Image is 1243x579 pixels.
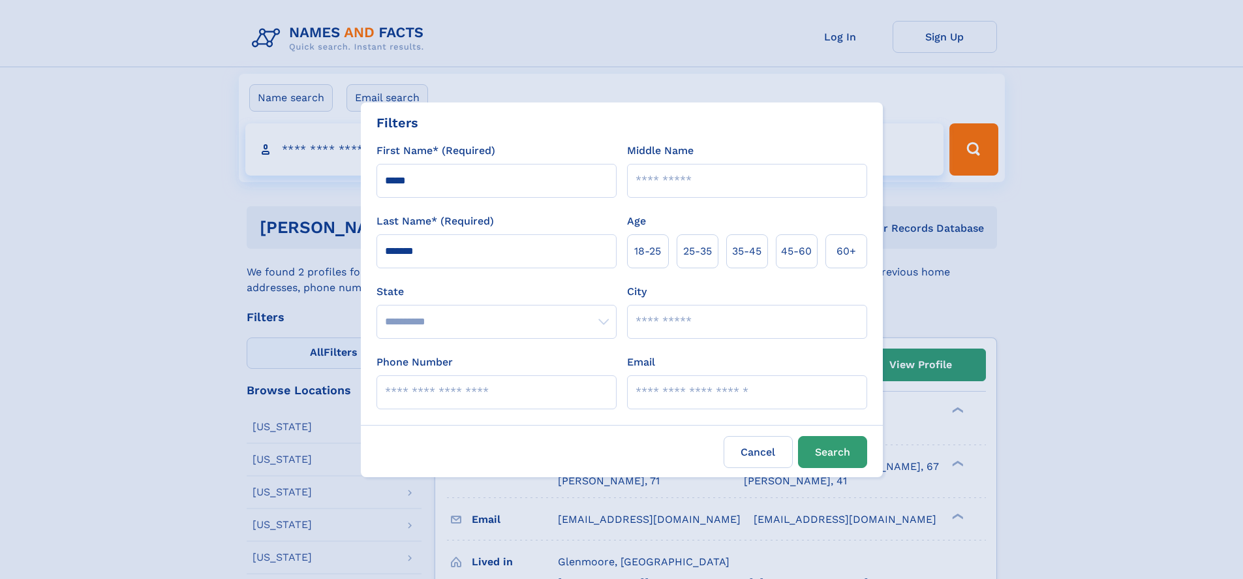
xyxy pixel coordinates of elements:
span: 25‑35 [683,243,712,259]
span: 45‑60 [781,243,812,259]
label: Middle Name [627,143,694,159]
label: State [376,284,617,300]
button: Search [798,436,867,468]
label: Cancel [724,436,793,468]
label: Last Name* (Required) [376,213,494,229]
label: Phone Number [376,354,453,370]
span: 35‑45 [732,243,761,259]
label: Email [627,354,655,370]
span: 18‑25 [634,243,661,259]
label: Age [627,213,646,229]
div: Filters [376,113,418,133]
label: City [627,284,647,300]
label: First Name* (Required) [376,143,495,159]
span: 60+ [836,243,856,259]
